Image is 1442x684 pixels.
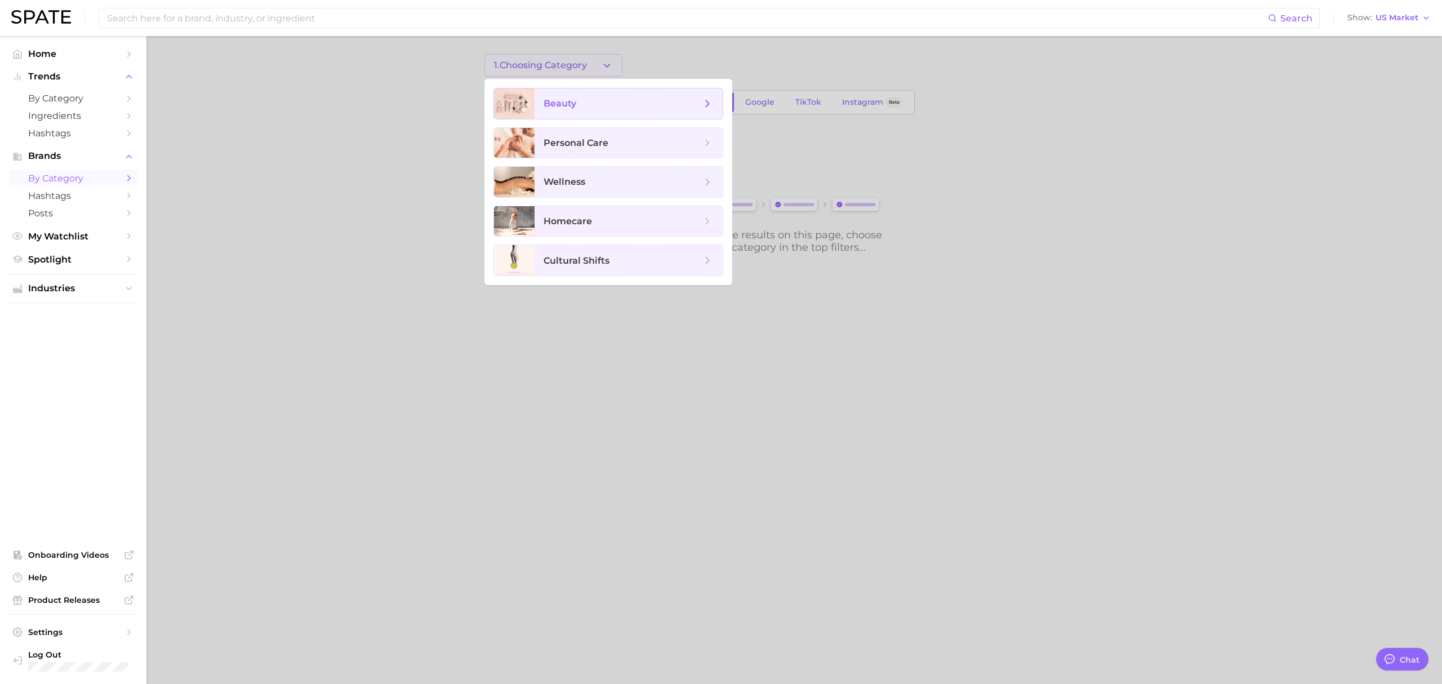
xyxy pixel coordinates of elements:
[28,72,118,82] span: Trends
[28,595,118,605] span: Product Releases
[9,624,137,641] a: Settings
[28,173,118,184] span: by Category
[9,280,137,297] button: Industries
[544,176,585,187] span: wellness
[1347,15,1372,21] span: Show
[28,650,128,660] span: Log Out
[9,90,137,107] a: by Category
[28,93,118,104] span: by Category
[544,216,592,226] span: homecare
[544,255,609,266] span: cultural shifts
[9,205,137,222] a: Posts
[28,231,118,242] span: My Watchlist
[1345,11,1434,25] button: ShowUS Market
[106,8,1268,28] input: Search here for a brand, industry, or ingredient
[9,547,137,563] a: Onboarding Videos
[9,187,137,205] a: Hashtags
[544,98,576,109] span: beauty
[28,254,118,265] span: Spotlight
[9,125,137,142] a: Hashtags
[9,107,137,125] a: Ingredients
[484,79,732,285] ul: 1.Choosing Category
[9,569,137,586] a: Help
[9,45,137,63] a: Home
[9,228,137,245] a: My Watchlist
[28,151,118,161] span: Brands
[28,283,118,294] span: Industries
[9,68,137,85] button: Trends
[28,627,118,637] span: Settings
[28,48,118,59] span: Home
[28,110,118,121] span: Ingredients
[9,251,137,268] a: Spotlight
[9,148,137,165] button: Brands
[28,190,118,201] span: Hashtags
[28,128,118,139] span: Hashtags
[9,170,137,187] a: by Category
[544,137,608,148] span: personal care
[9,592,137,609] a: Product Releases
[11,10,71,24] img: SPATE
[1376,15,1418,21] span: US Market
[9,646,137,675] a: Log out. Currently logged in with e-mail hannah.kohl@croda.com.
[1280,13,1312,24] span: Search
[28,550,118,560] span: Onboarding Videos
[28,208,118,219] span: Posts
[28,572,118,583] span: Help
